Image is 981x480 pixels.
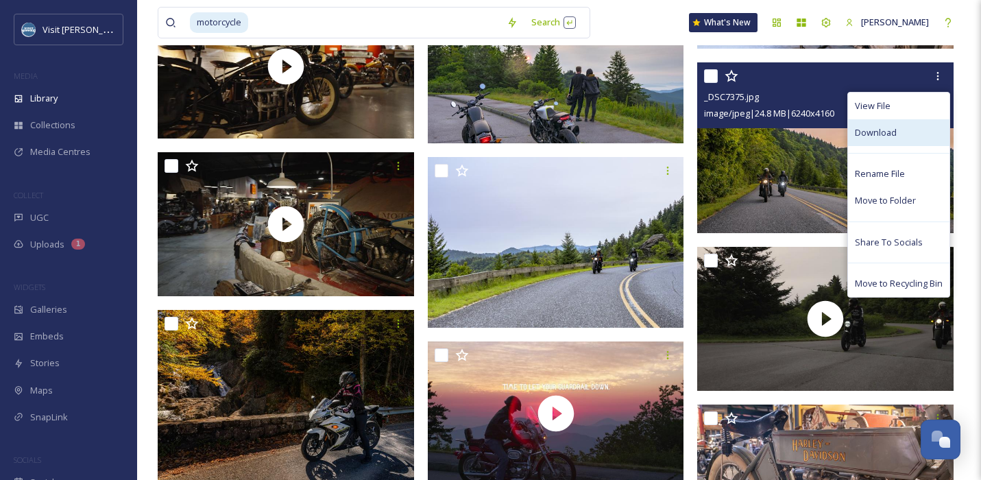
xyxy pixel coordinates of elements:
[22,23,36,36] img: images.png
[855,126,897,139] span: Download
[689,13,758,32] a: What's New
[30,357,60,370] span: Stories
[704,91,759,103] span: _DSC7375.jpg
[855,194,916,207] span: Move to Folder
[30,238,64,251] span: Uploads
[14,71,38,81] span: MEDIA
[14,282,45,292] span: WIDGETS
[861,16,929,28] span: [PERSON_NAME]
[855,167,905,180] span: Rename File
[921,420,960,459] button: Open Chat
[697,62,954,234] img: _DSC7375.jpg
[697,247,954,391] img: thumbnail
[14,190,43,200] span: COLLECT
[855,277,943,290] span: Move to Recycling Bin
[704,107,834,119] span: image/jpeg | 24.8 MB | 6240 x 4160
[30,119,75,132] span: Collections
[428,157,684,328] img: _DSC6986.tif
[30,145,90,158] span: Media Centres
[71,239,85,250] div: 1
[30,303,67,316] span: Galleries
[30,92,58,105] span: Library
[158,152,414,296] img: thumbnail
[30,330,64,343] span: Embeds
[190,12,248,32] span: motorcycle
[14,455,41,465] span: SOCIALS
[855,99,891,112] span: View File
[30,211,49,224] span: UGC
[855,236,923,249] span: Share To Socials
[43,23,130,36] span: Visit [PERSON_NAME]
[30,411,68,424] span: SnapLink
[30,384,53,397] span: Maps
[838,9,936,36] a: [PERSON_NAME]
[524,9,583,36] div: Search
